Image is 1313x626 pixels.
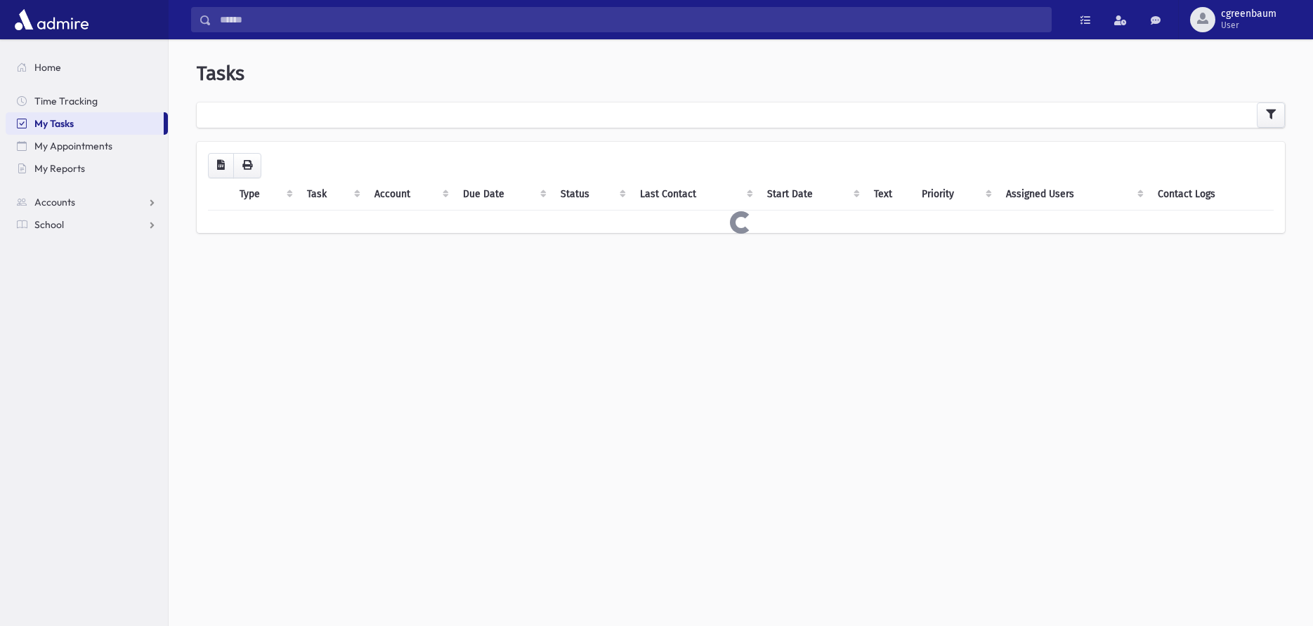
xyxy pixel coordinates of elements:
span: My Tasks [34,117,74,130]
button: CSV [208,153,234,178]
th: Contact Logs [1149,178,1274,211]
a: Accounts [6,191,168,213]
img: AdmirePro [11,6,92,34]
a: Time Tracking [6,90,168,112]
a: Home [6,56,168,79]
th: Assigned Users [998,178,1149,211]
span: Time Tracking [34,95,98,107]
button: Print [233,153,261,178]
span: School [34,218,64,231]
th: Due Date [455,178,552,211]
input: Search [211,7,1051,32]
th: Last Contact [632,178,759,211]
span: My Reports [34,162,85,175]
th: Account [366,178,455,211]
a: My Tasks [6,112,164,135]
th: Priority [913,178,998,211]
span: User [1221,20,1276,31]
th: Start Date [759,178,865,211]
a: My Appointments [6,135,168,157]
a: My Reports [6,157,168,180]
span: My Appointments [34,140,112,152]
span: Accounts [34,196,75,208]
span: Tasks [197,62,244,85]
th: Text [865,178,913,211]
th: Status [552,178,632,211]
span: cgreenbaum [1221,8,1276,20]
th: Type [231,178,299,211]
a: School [6,213,168,236]
th: Task [299,178,365,211]
span: Home [34,61,61,74]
